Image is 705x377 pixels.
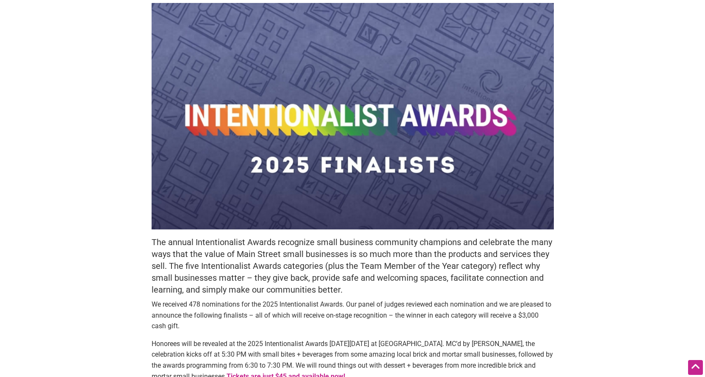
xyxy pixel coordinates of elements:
h5: The annual Intentionalist Awards recognize small business community champions and celebrate the m... [152,236,554,296]
p: We received 478 nominations for the 2025 Intentionalist Awards. Our panel of judges reviewed each... [152,299,554,332]
div: Scroll Back to Top [688,360,703,375]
